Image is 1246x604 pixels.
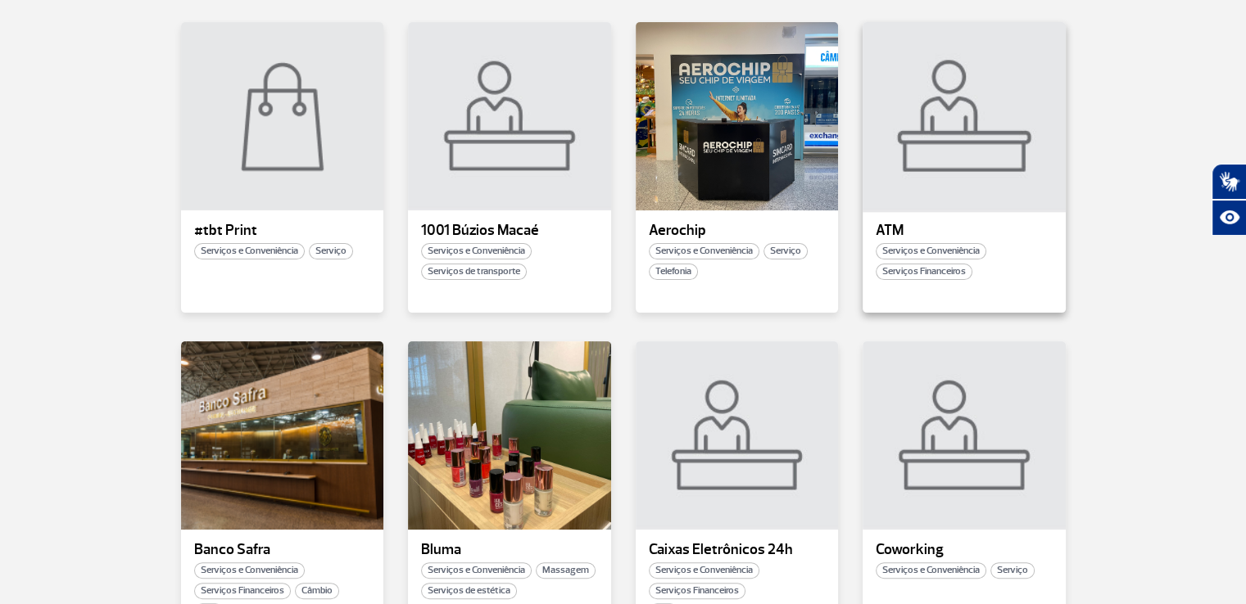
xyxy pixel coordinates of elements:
span: Serviços e Conveniência [194,562,305,579]
p: Aerochip [649,223,826,239]
p: Banco Safra [194,542,371,558]
p: Caixas Eletrônicos 24h [649,542,826,558]
p: #tbt Print [194,223,371,239]
p: 1001 Búzios Macaé [421,223,598,239]
span: Serviços Financeiros [194,583,291,599]
p: Coworking [876,542,1053,558]
span: Massagem [536,562,596,579]
span: Serviço [763,243,808,259]
span: Serviço [309,243,353,259]
span: Serviços e Conveniência [649,243,759,259]
div: Plugin de acessibilidade da Hand Talk. [1212,164,1246,236]
span: Serviços de transporte [421,264,527,280]
span: Serviços Financeiros [876,264,972,280]
span: Serviços e Conveniência [421,243,532,259]
p: ATM [876,223,1053,239]
button: Abrir tradutor de língua de sinais. [1212,164,1246,200]
span: Serviços e Conveniência [876,562,986,579]
span: Telefonia [649,264,698,280]
button: Abrir recursos assistivos. [1212,200,1246,236]
span: Serviços e Conveniência [876,243,986,259]
span: Serviços e Conveniência [421,562,532,579]
p: Bluma [421,542,598,558]
span: Serviços de estética [421,583,517,599]
span: Câmbio [295,583,339,599]
span: Serviços e Conveniência [649,562,759,579]
span: Serviços Financeiros [649,583,745,599]
span: Serviço [990,562,1035,579]
span: Serviços e Conveniência [194,243,305,259]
